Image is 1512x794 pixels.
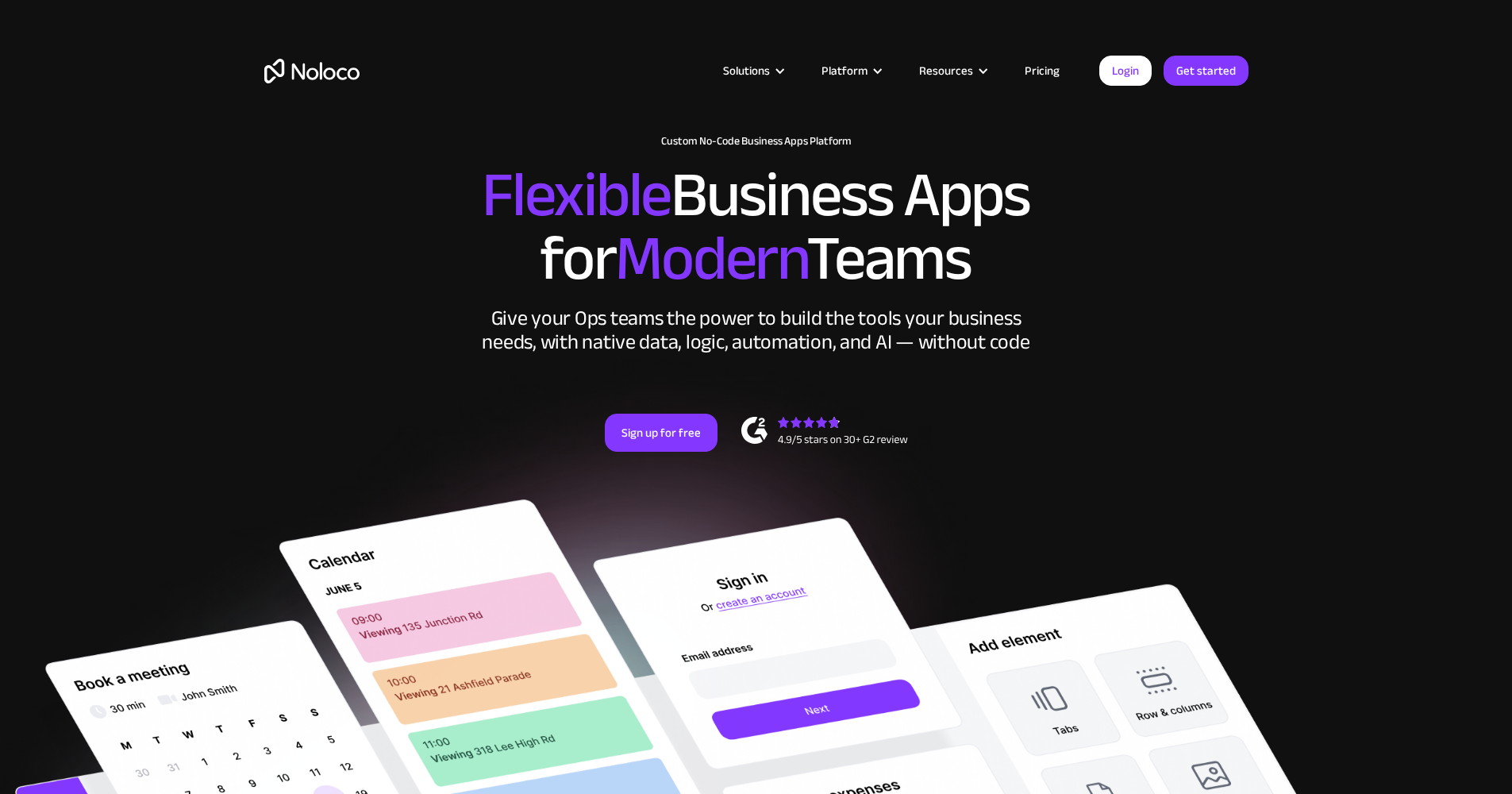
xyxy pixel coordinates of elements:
div: Resources [919,60,973,81]
div: Platform [802,60,899,81]
div: Platform [821,60,868,81]
div: Resources [899,60,1005,81]
a: home [264,59,360,83]
a: Sign up for free [605,414,718,452]
div: Solutions [723,60,770,81]
div: Solutions [703,60,802,81]
a: Login [1099,56,1152,86]
h2: Business Apps for Teams [264,164,1248,291]
div: Give your Ops teams the power to build the tools your business needs, with native data, logic, au... [479,306,1034,354]
span: Flexible [482,136,671,254]
a: Get started [1164,56,1248,86]
a: Pricing [1005,60,1079,81]
span: Modern [615,199,806,318]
